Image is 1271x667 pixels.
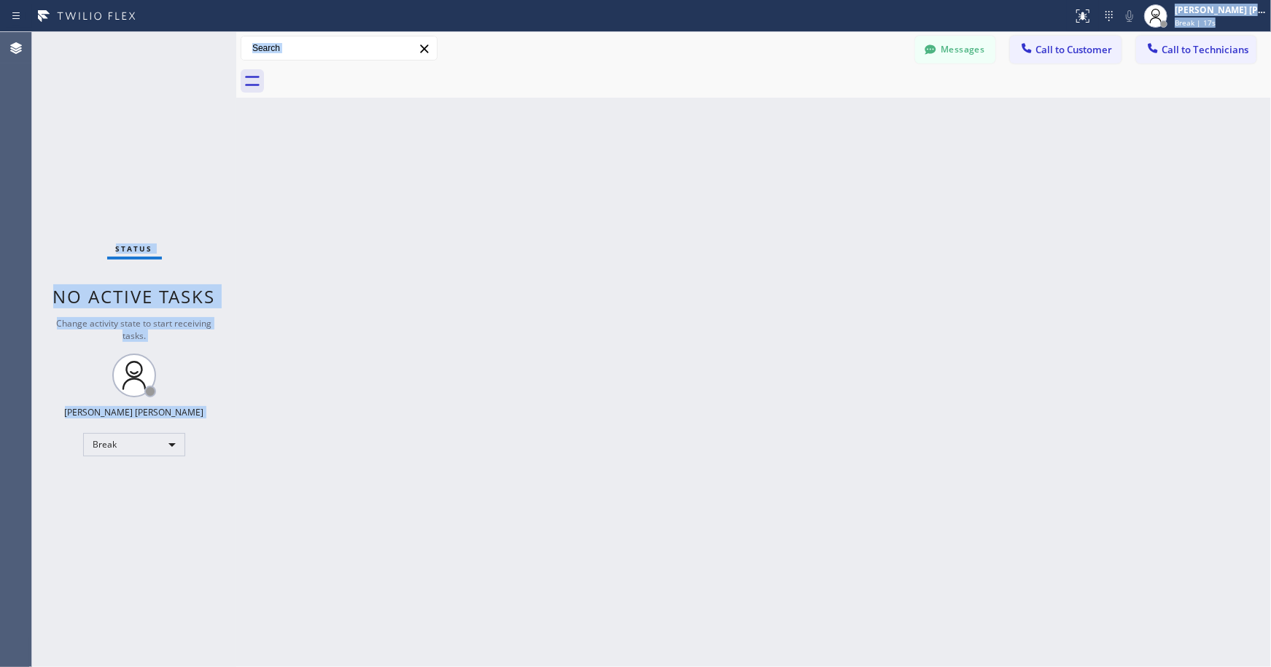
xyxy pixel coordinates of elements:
[53,284,216,308] span: No active tasks
[1119,6,1140,26] button: Mute
[83,433,185,456] div: Break
[57,317,212,342] span: Change activity state to start receiving tasks.
[1035,43,1112,56] span: Call to Customer
[1162,43,1248,56] span: Call to Technicians
[241,36,437,60] input: Search
[65,406,204,418] div: [PERSON_NAME] [PERSON_NAME]
[1175,17,1216,28] span: Break | 17s
[1175,4,1267,16] div: [PERSON_NAME] [PERSON_NAME]
[116,243,153,254] span: Status
[1136,36,1256,63] button: Call to Technicians
[1010,36,1122,63] button: Call to Customer
[915,36,995,63] button: Messages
